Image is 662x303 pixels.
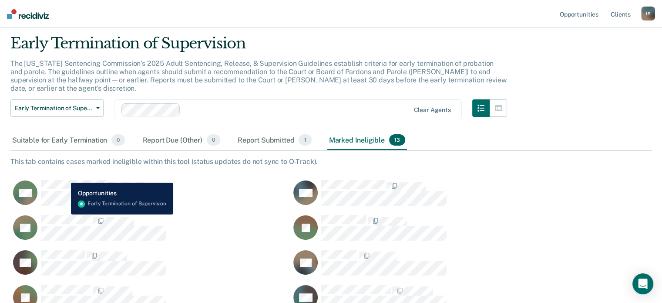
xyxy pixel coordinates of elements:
img: Recidiviz [7,9,49,19]
div: Marked Ineligible13 [327,131,407,150]
div: Report Submitted1 [236,131,313,150]
div: Suitable for Early Termination0 [10,131,127,150]
button: Early Termination of Supervision [10,99,104,117]
span: 0 [111,134,125,146]
div: CaseloadOpportunityCell-267210 [10,180,291,214]
div: This tab contains cases marked ineligible within this tool (status updates do not sync to O-Track). [10,157,652,166]
div: Early Termination of Supervision [10,34,507,59]
span: 13 [389,134,405,146]
div: CaseloadOpportunityCell-259967 [10,249,291,284]
div: Open Intercom Messenger [632,273,653,294]
button: JS [641,7,655,20]
div: Report Due (Other)0 [141,131,222,150]
p: The [US_STATE] Sentencing Commission’s 2025 Adult Sentencing, Release, & Supervision Guidelines e... [10,59,507,93]
div: CaseloadOpportunityCell-183220 [291,214,571,249]
div: Clear agents [413,106,450,114]
div: J S [641,7,655,20]
div: CaseloadOpportunityCell-256882 [10,214,291,249]
div: CaseloadOpportunityCell-264161 [291,249,571,284]
span: 0 [207,134,220,146]
span: Early Termination of Supervision [14,105,93,112]
div: CaseloadOpportunityCell-265134 [291,180,571,214]
span: 1 [299,134,311,146]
